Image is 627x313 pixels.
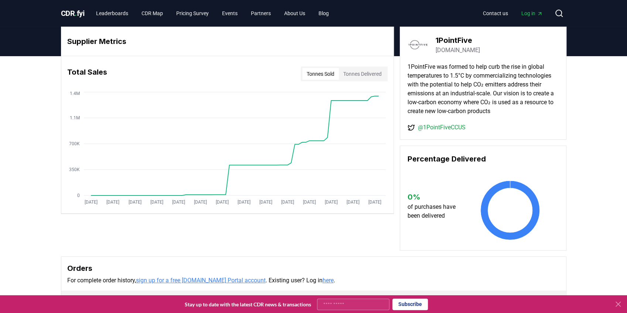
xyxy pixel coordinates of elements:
h3: Percentage Delivered [408,153,559,164]
img: 1PointFive-logo [408,34,428,55]
h3: 0 % [408,191,463,203]
tspan: [DATE] [324,200,337,205]
tspan: [DATE] [259,200,272,205]
h3: Orders [67,263,560,274]
tspan: [DATE] [215,200,228,205]
tspan: [DATE] [85,200,98,205]
h3: Total Sales [67,67,107,81]
p: 1PointFive was formed to help curb the rise in global temperatures to 1.5°C by commercializing te... [408,62,559,116]
tspan: [DATE] [128,200,141,205]
a: Leaderboards [90,7,134,20]
span: Log in [521,10,543,17]
h3: Supplier Metrics [67,36,388,47]
button: Tonnes Sold [302,68,339,80]
tspan: 350K [69,167,79,172]
a: Log in [515,7,549,20]
button: Tonnes Delivered [339,68,386,80]
a: Events [216,7,243,20]
button: Purchaser [67,293,112,307]
span: . [75,9,77,18]
a: Partners [245,7,277,20]
tspan: 1.1M [69,115,79,120]
a: sign up for a free [DOMAIN_NAME] Portal account [136,277,266,284]
tspan: [DATE] [172,200,185,205]
nav: Main [90,7,335,20]
a: @1PointFiveCCUS [418,123,466,132]
tspan: [DATE] [237,200,250,205]
a: Blog [313,7,335,20]
tspan: [DATE] [106,200,119,205]
a: CDR Map [136,7,169,20]
tspan: [DATE] [346,200,359,205]
p: of purchases have been delivered [408,203,463,220]
a: About Us [278,7,311,20]
h3: 1PointFive [436,35,480,46]
button: Tonnes Sold [242,293,290,307]
a: Contact us [477,7,514,20]
tspan: 0 [77,193,79,198]
a: here [323,277,334,284]
button: Order Date [322,293,367,307]
nav: Main [477,7,549,20]
span: CDR fyi [61,9,85,18]
a: [DOMAIN_NAME] [436,46,480,55]
tspan: [DATE] [303,200,316,205]
tspan: 1.4M [69,91,79,96]
a: CDR.fyi [61,8,85,18]
tspan: [DATE] [281,200,294,205]
tspan: [DATE] [194,200,207,205]
tspan: 700K [69,141,79,146]
tspan: [DATE] [368,200,381,205]
tspan: [DATE] [150,200,163,205]
p: For complete order history, . Existing user? Log in . [67,276,560,285]
a: Pricing Survey [170,7,215,20]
